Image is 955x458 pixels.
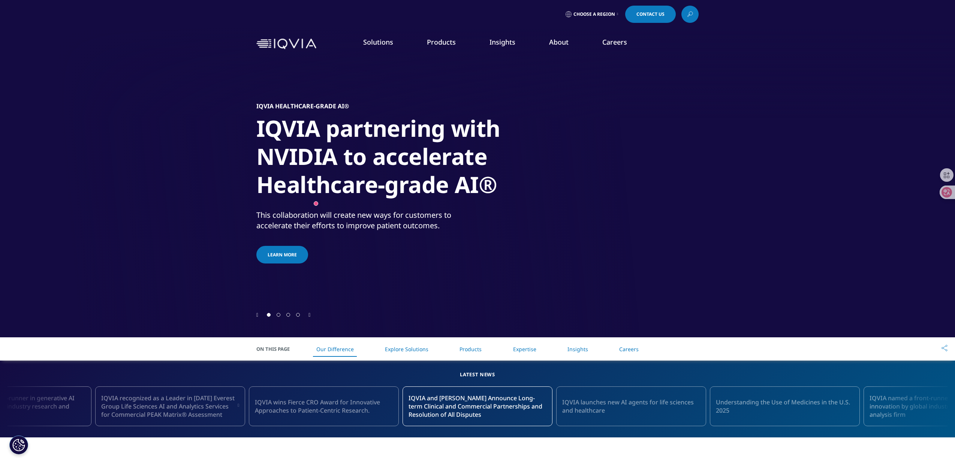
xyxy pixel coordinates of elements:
[602,37,627,46] a: Careers
[513,346,536,353] a: Expertise
[316,346,354,353] a: Our Difference
[556,386,706,426] a: IQVIA launches new AI agents for life sciences and healthcare
[619,346,639,353] a: Careers
[249,386,399,426] div: 18 / 18
[286,313,290,317] span: Go to slide 3
[277,313,280,317] span: Go to slide 2
[95,386,245,426] a: IQVIA recognized as a Leader in [DATE] Everest Group Life Sciences AI and Analytics Services for ...
[567,346,588,353] a: Insights
[255,398,393,415] span: IQVIA wins Fierce CRO Award for Innovative Approaches to Patient-Centric Research.
[308,311,310,318] div: Next slide
[9,436,28,454] button: Cookie 设置
[7,370,948,379] h5: Latest News
[256,345,298,353] span: On This Page
[249,386,399,426] a: IQVIA wins Fierce CRO Award for Innovative Approaches to Patient-Centric Research.
[256,102,349,110] h5: IQVIA Healthcare-grade AI®
[267,313,271,317] span: Go to slide 1
[403,386,552,426] div: 1 / 18
[256,246,308,263] a: Learn more
[710,386,860,426] div: 3 / 18
[710,386,860,426] a: Understanding the Use of Medicines in the U.S. 2025
[549,37,569,46] a: About
[101,394,237,419] span: IQVIA recognized as a Leader in [DATE] Everest Group Life Sciences AI and Analytics Services for ...
[409,394,546,419] span: IQVIA and [PERSON_NAME] Announce Long-term Clinical and Commercial Partnerships and Resolution of...
[625,6,676,23] a: Contact Us
[460,346,482,353] a: Products
[489,37,515,46] a: Insights
[256,210,476,231] div: This collaboration will create new ways for customers to accelerate their efforts to improve pati...
[319,26,699,61] nav: Primary
[95,386,245,426] div: 17 / 18
[268,251,297,258] span: Learn more
[427,37,456,46] a: Products
[573,11,615,17] span: Choose a Region
[403,386,552,426] a: IQVIA and [PERSON_NAME] Announce Long-term Clinical and Commercial Partnerships and Resolution of...
[296,313,300,317] span: Go to slide 4
[556,386,706,426] div: 2 / 18
[256,114,537,203] h1: IQVIA partnering with NVIDIA to accelerate Healthcare-grade AI®
[562,398,700,415] span: IQVIA launches new AI agents for life sciences and healthcare
[256,39,316,49] img: IQVIA Healthcare Information Technology and Pharma Clinical Research Company
[385,346,428,353] a: Explore Solutions
[716,398,854,415] span: Understanding the Use of Medicines in the U.S. 2025
[363,37,393,46] a: Solutions
[256,56,699,311] div: 1 / 4
[636,12,665,16] span: Contact Us
[256,311,258,318] div: Previous slide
